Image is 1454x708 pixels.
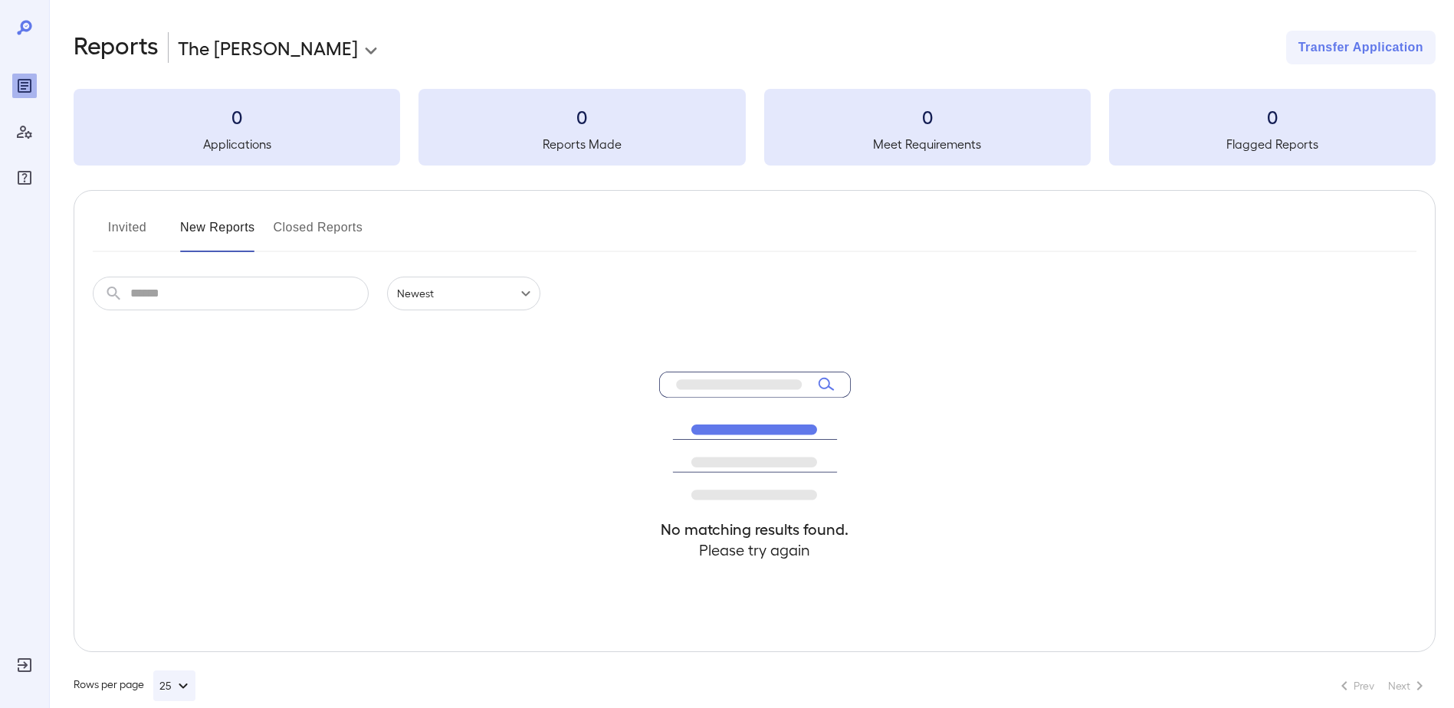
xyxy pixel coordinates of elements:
div: Rows per page [74,670,195,701]
div: Manage Users [12,120,37,144]
h5: Applications [74,135,400,153]
button: New Reports [180,215,255,252]
summary: 0Applications0Reports Made0Meet Requirements0Flagged Reports [74,89,1436,166]
div: FAQ [12,166,37,190]
button: Transfer Application [1286,31,1436,64]
div: Reports [12,74,37,98]
div: Newest [387,277,540,310]
nav: pagination navigation [1328,674,1436,698]
h4: No matching results found. [659,519,851,539]
div: Log Out [12,653,37,677]
h3: 0 [1109,104,1436,129]
h5: Meet Requirements [764,135,1091,153]
h3: 0 [74,104,400,129]
p: The [PERSON_NAME] [178,35,358,60]
h3: 0 [418,104,745,129]
h3: 0 [764,104,1091,129]
button: Invited [93,215,162,252]
h5: Reports Made [418,135,745,153]
button: 25 [153,670,195,701]
button: Closed Reports [274,215,363,252]
h4: Please try again [659,539,851,560]
h5: Flagged Reports [1109,135,1436,153]
h2: Reports [74,31,159,64]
